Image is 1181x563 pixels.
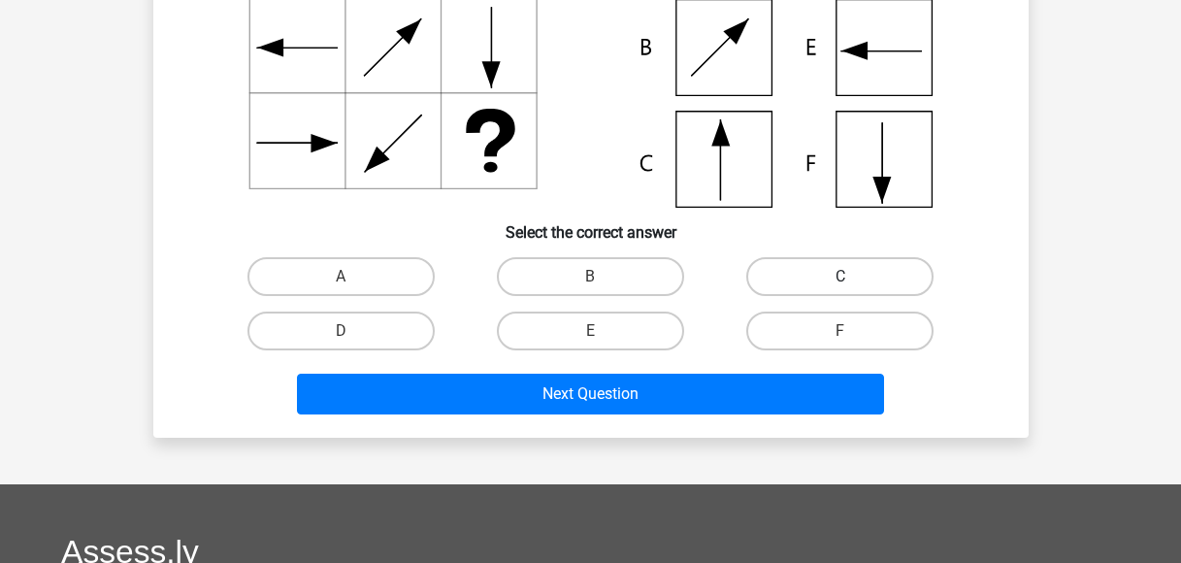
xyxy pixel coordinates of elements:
label: C [746,257,934,296]
button: Next Question [297,374,884,414]
h6: Select the correct answer [184,208,998,242]
label: F [746,312,934,350]
label: D [247,312,435,350]
label: B [497,257,684,296]
label: A [247,257,435,296]
label: E [497,312,684,350]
